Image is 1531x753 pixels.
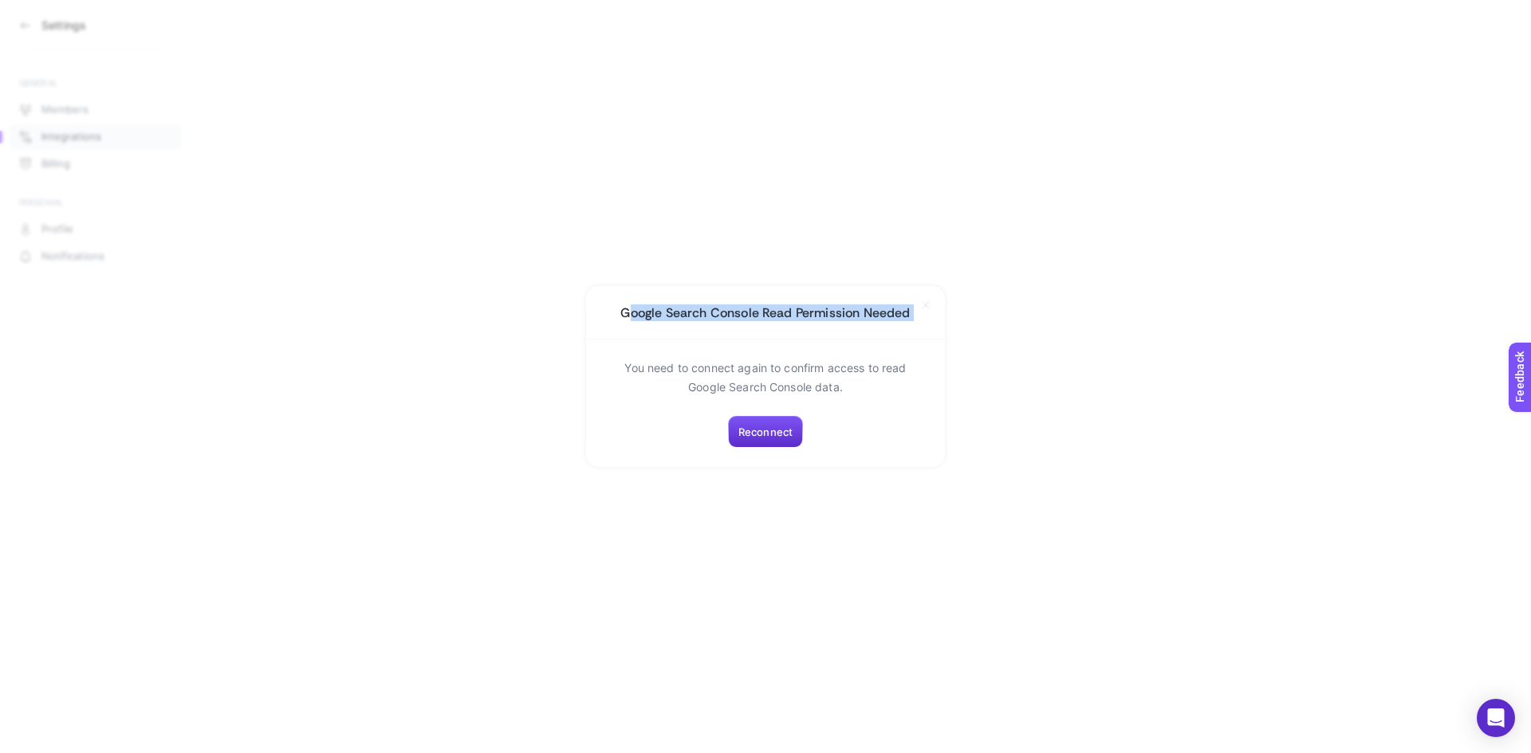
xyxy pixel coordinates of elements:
span: Reconnect [738,426,793,438]
p: You need to connect again to confirm access to read Google Search Console data. [605,359,926,397]
h2: Google Search Console Read Permission Needed [620,305,910,320]
span: Feedback [10,5,61,18]
button: Reconnect [728,416,803,448]
div: Open Intercom Messenger [1477,699,1515,737]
